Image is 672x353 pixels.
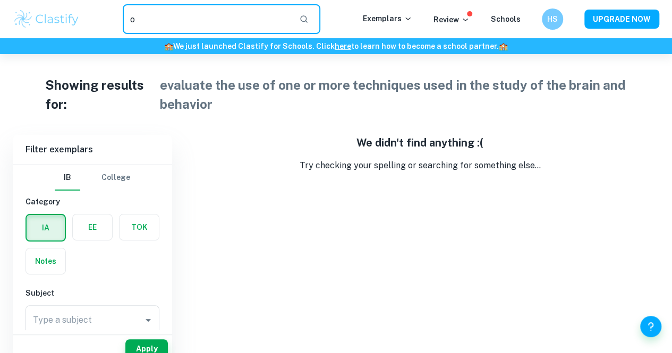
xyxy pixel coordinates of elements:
[101,165,130,191] button: College
[491,15,521,23] a: Schools
[640,316,661,337] button: Help and Feedback
[25,196,159,208] h6: Category
[45,75,156,114] h1: Showing results for:
[73,214,112,240] button: EE
[55,165,130,191] div: Filter type choice
[547,13,559,25] h6: HS
[120,214,159,240] button: TOK
[181,159,659,172] p: Try checking your spelling or searching for something else...
[335,42,351,50] a: here
[27,215,65,240] button: IA
[433,14,470,25] p: Review
[584,10,659,29] button: UPGRADE NOW
[13,8,80,30] img: Clastify logo
[2,40,670,52] h6: We just launched Clastify for Schools. Click to learn how to become a school partner.
[55,165,80,191] button: IB
[25,287,159,299] h6: Subject
[13,135,172,165] h6: Filter exemplars
[542,8,563,30] button: HS
[499,42,508,50] span: 🏫
[141,313,156,328] button: Open
[181,135,659,151] h5: We didn't find anything :(
[164,42,173,50] span: 🏫
[363,13,412,24] p: Exemplars
[123,4,291,34] input: Search for any exemplars...
[26,248,65,274] button: Notes
[160,75,627,114] h1: evaluate the use of one or more techniques used in the study of the brain and behavior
